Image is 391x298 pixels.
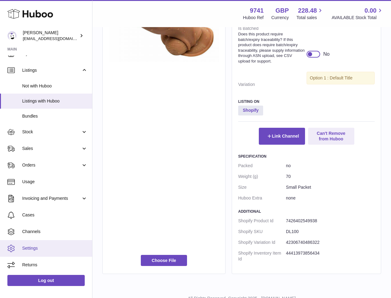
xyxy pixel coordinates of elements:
[23,36,91,41] span: [EMAIL_ADDRESS][DOMAIN_NAME]
[22,113,88,119] span: Bundles
[286,160,375,171] dd: no
[332,6,384,21] a: 0.00 AVAILABLE Stock Total
[308,128,354,144] button: Can't Remove from Huboo
[286,237,375,248] dd: 42306740486322
[271,15,289,21] div: Currency
[238,99,375,104] h3: Listing On
[22,162,81,168] span: Orders
[22,146,81,151] span: Sales
[22,262,88,268] span: Returns
[238,237,286,248] dt: Shopify Variation Id
[286,182,375,193] dd: Small Packet
[250,6,264,15] strong: 9741
[23,30,78,42] div: [PERSON_NAME]
[286,171,375,182] dd: 70
[238,215,286,226] dt: Shopify Product Id
[141,255,187,266] span: Choose File
[238,248,286,264] dt: Shopify Inventory Item Id
[22,195,81,201] span: Invoicing and Payments
[22,98,88,104] span: Listings with Huboo
[286,226,375,237] dd: DL100
[22,129,81,135] span: Stock
[307,72,375,84] div: Option 1 : Default Title
[238,31,305,64] strong: Does this product require batch/expiry traceability? If this product does require batch/expiry tr...
[275,6,289,15] strong: GBP
[238,226,286,237] dt: Shopify SKU
[238,209,375,214] h3: Additional
[238,154,375,159] h3: Specification
[238,106,263,115] strong: Shopify
[22,245,88,251] span: Settings
[259,128,305,144] button: Link Channel
[286,215,375,226] dd: 7426402549938
[286,193,375,203] dd: none
[238,182,286,193] dt: Size
[323,51,329,58] div: No
[365,6,377,15] span: 0.00
[296,15,324,21] span: Total sales
[238,171,286,182] dt: Weight (g)
[286,248,375,264] dd: 44413973856434
[238,79,307,90] dt: Variation
[238,193,286,203] dt: Huboo Extra
[238,160,286,171] dt: Packed
[22,212,88,218] span: Cases
[7,31,17,40] img: ajcmarketingltd@gmail.com
[22,229,88,235] span: Channels
[298,6,317,15] span: 228.48
[22,67,81,73] span: Listings
[332,15,384,21] span: AVAILABLE Stock Total
[238,23,307,66] dt: Is Batched
[22,83,88,89] span: Not with Huboo
[296,6,324,21] a: 228.48 Total sales
[243,15,264,21] div: Huboo Ref
[22,179,88,185] span: Usage
[7,275,85,286] a: Log out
